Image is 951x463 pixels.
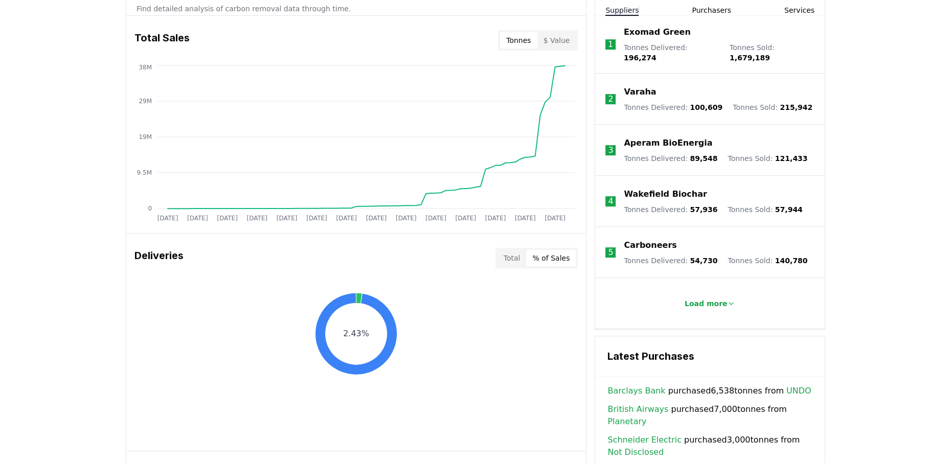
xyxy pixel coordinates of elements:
[692,5,731,15] button: Purchasers
[187,215,208,222] tspan: [DATE]
[624,239,676,251] a: Carboneers
[148,205,152,212] tspan: 0
[624,102,722,112] p: Tonnes Delivered :
[336,215,357,222] tspan: [DATE]
[247,215,268,222] tspan: [DATE]
[624,54,656,62] span: 196,274
[730,54,770,62] span: 1,679,189
[425,215,446,222] tspan: [DATE]
[605,5,639,15] button: Suppliers
[526,250,576,266] button: % of Sales
[139,64,152,71] tspan: 38M
[396,215,417,222] tspan: [DATE]
[784,5,814,15] button: Services
[730,42,814,63] p: Tonnes Sold :
[624,42,719,63] p: Tonnes Delivered :
[608,246,613,259] p: 5
[624,26,691,38] a: Exomad Green
[607,434,681,446] a: Schneider Electric
[608,195,613,207] p: 4
[485,215,506,222] tspan: [DATE]
[728,153,807,164] p: Tonnes Sold :
[775,205,803,214] span: 57,944
[217,215,238,222] tspan: [DATE]
[685,298,728,309] p: Load more
[607,385,665,397] a: Barclays Bank
[134,30,190,51] h3: Total Sales
[607,349,812,364] h3: Latest Purchases
[343,329,369,338] text: 2.43%
[139,133,152,141] tspan: 19M
[624,153,717,164] p: Tonnes Delivered :
[690,205,717,214] span: 57,936
[624,204,717,215] p: Tonnes Delivered :
[624,86,656,98] a: Varaha
[607,403,668,415] a: British Airways
[690,154,717,163] span: 89,548
[733,102,812,112] p: Tonnes Sold :
[608,38,613,51] p: 1
[608,144,613,156] p: 3
[728,256,807,266] p: Tonnes Sold :
[775,154,808,163] span: 121,433
[786,385,811,397] a: UNDO
[607,434,812,458] span: purchased 3,000 tonnes from
[137,169,152,176] tspan: 9.5M
[676,293,744,314] button: Load more
[157,215,178,222] tspan: [DATE]
[139,98,152,105] tspan: 29M
[624,188,707,200] a: Wakefield Biochar
[607,403,812,428] span: purchased 7,000 tonnes from
[624,137,712,149] a: Aperam BioEnergia
[624,256,717,266] p: Tonnes Delivered :
[306,215,327,222] tspan: [DATE]
[537,32,576,49] button: $ Value
[366,215,387,222] tspan: [DATE]
[277,215,298,222] tspan: [DATE]
[500,32,537,49] button: Tonnes
[607,415,646,428] a: Planetary
[690,103,722,111] span: 100,609
[545,215,565,222] tspan: [DATE]
[515,215,536,222] tspan: [DATE]
[607,446,664,458] a: Not Disclosed
[134,248,184,268] h3: Deliveries
[780,103,812,111] span: 215,942
[137,4,576,14] p: Find detailed analysis of carbon removal data through time.
[455,215,476,222] tspan: [DATE]
[607,385,811,397] span: purchased 6,538 tonnes from
[608,93,613,105] p: 2
[690,257,717,265] span: 54,730
[775,257,808,265] span: 140,780
[728,204,802,215] p: Tonnes Sold :
[497,250,527,266] button: Total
